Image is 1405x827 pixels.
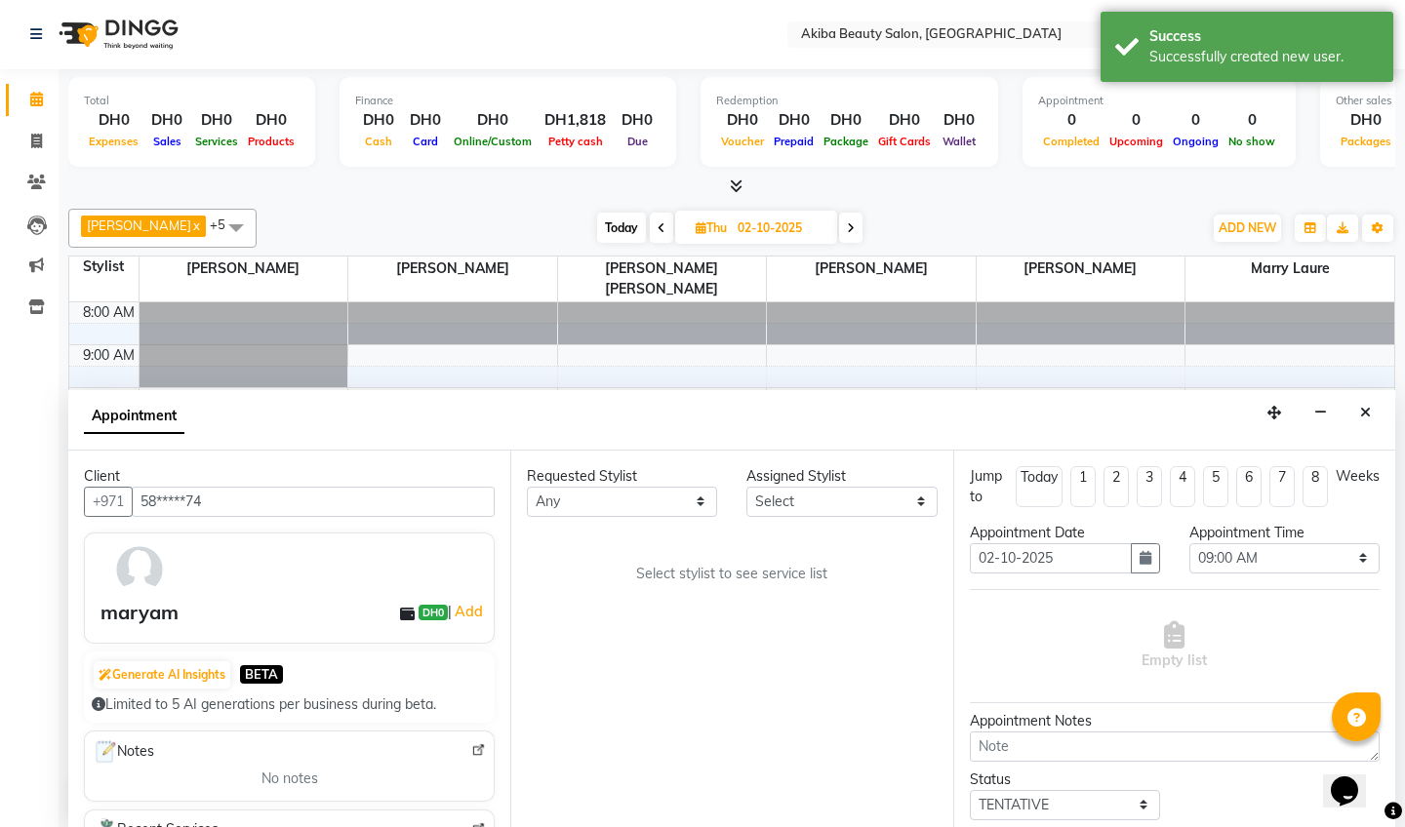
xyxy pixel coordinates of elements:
[419,605,448,620] span: DH0
[873,109,936,132] div: DH0
[452,600,486,623] a: Add
[614,109,661,132] div: DH0
[1021,467,1058,488] div: Today
[732,214,829,243] input: 2025-10-02
[1038,135,1104,148] span: Completed
[1303,466,1328,507] li: 8
[1168,109,1224,132] div: 0
[597,213,646,243] span: Today
[143,109,190,132] div: DH0
[716,93,983,109] div: Redemption
[243,109,300,132] div: DH0
[938,135,981,148] span: Wallet
[111,541,168,598] img: avatar
[819,109,873,132] div: DH0
[79,302,139,323] div: 8:00 AM
[1214,215,1281,242] button: ADD NEW
[543,135,608,148] span: Petty cash
[84,93,300,109] div: Total
[1323,749,1385,807] iframe: chat widget
[622,135,653,148] span: Due
[1219,220,1276,235] span: ADD NEW
[970,711,1380,731] div: Appointment Notes
[558,256,767,301] span: [PERSON_NAME] [PERSON_NAME]
[1104,466,1129,507] li: 2
[970,466,1008,507] div: Jump to
[716,109,769,132] div: DH0
[84,399,184,434] span: Appointment
[100,598,179,627] div: maryam
[769,135,819,148] span: Prepaid
[94,661,230,689] button: Generate AI Insights
[402,109,449,132] div: DH0
[1168,135,1224,148] span: Ongoing
[1185,256,1394,281] span: Marry Laure
[355,93,661,109] div: Finance
[767,256,976,281] span: [PERSON_NAME]
[148,135,186,148] span: Sales
[970,769,1160,790] div: Status
[1224,135,1280,148] span: No show
[87,217,191,233] span: [PERSON_NAME]
[1038,109,1104,132] div: 0
[1269,466,1295,507] li: 7
[449,109,537,132] div: DH0
[977,256,1185,281] span: [PERSON_NAME]
[1104,109,1168,132] div: 0
[448,600,486,623] span: |
[93,739,154,765] span: Notes
[1224,109,1280,132] div: 0
[970,543,1132,573] input: yyyy-mm-dd
[360,135,397,148] span: Cash
[1336,135,1396,148] span: Packages
[527,466,717,487] div: Requested Stylist
[69,256,139,277] div: Stylist
[79,345,139,366] div: 9:00 AM
[191,217,200,233] a: x
[1203,466,1228,507] li: 5
[355,109,402,132] div: DH0
[210,217,240,232] span: +5
[140,256,348,281] span: [PERSON_NAME]
[716,135,769,148] span: Voucher
[243,135,300,148] span: Products
[691,220,732,235] span: Thu
[71,388,139,409] div: 10:00 AM
[819,135,873,148] span: Package
[261,768,318,789] span: No notes
[50,7,183,61] img: logo
[873,135,936,148] span: Gift Cards
[1070,466,1096,507] li: 1
[1038,93,1280,109] div: Appointment
[936,109,983,132] div: DH0
[240,665,283,684] span: BETA
[1170,466,1195,507] li: 4
[1104,135,1168,148] span: Upcoming
[1137,466,1162,507] li: 3
[84,135,143,148] span: Expenses
[1149,26,1379,47] div: Success
[84,109,143,132] div: DH0
[190,135,243,148] span: Services
[132,487,495,517] input: Search by Name/Mobile/Email/Code
[1149,47,1379,67] div: Successfully created new user.
[1142,621,1207,671] span: Empty list
[84,487,133,517] button: +971
[84,466,495,487] div: Client
[636,564,827,584] span: Select stylist to see service list
[1236,466,1262,507] li: 6
[1336,109,1396,132] div: DH0
[1189,523,1380,543] div: Appointment Time
[190,109,243,132] div: DH0
[746,466,937,487] div: Assigned Stylist
[348,256,557,281] span: [PERSON_NAME]
[1336,466,1380,487] div: Weeks
[769,109,819,132] div: DH0
[537,109,614,132] div: DH1,818
[970,523,1160,543] div: Appointment Date
[92,694,487,715] div: Limited to 5 AI generations per business during beta.
[408,135,443,148] span: Card
[449,135,537,148] span: Online/Custom
[1351,398,1380,428] button: Close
